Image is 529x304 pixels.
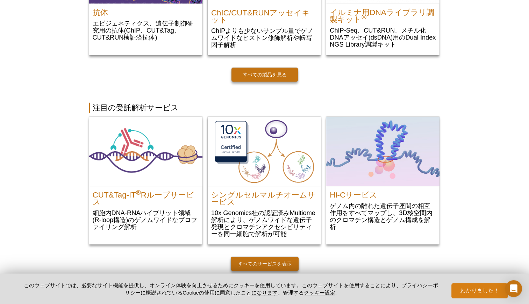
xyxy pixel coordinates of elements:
[211,27,317,48] p: ChIPよりも少ないサンプル量でゲノムワイドなヒストン修飾解析や転写因子解析
[211,188,317,206] h2: シングルセルマルチオームサービス
[326,117,439,237] a: Hi-Cサービス Hi-Cサービス ゲノム内の離れた遺伝子座間の相互作用をすべてマップし、3D核空間内のクロマチン構造とゲノム構成を解析
[362,13,366,21] sup: ®
[330,8,434,24] font: イルミナ用DNAライブラリ調製キット
[136,188,141,196] sup: ®
[335,290,337,296] font: .
[211,6,317,23] h2: ChIC/CUT&RUNアッセイキット
[326,117,439,186] img: Hi-Cサービス
[231,257,299,271] a: すべてのサービスを表示
[208,117,321,244] a: シングルセルマルチオームサービス シングルセルマルチオームサービス 10x Genomics社の認証済みMultiome解析により、ゲノムワイドな遺伝子発現とクロマチンアクセシビリティーを同一細...
[93,20,199,41] p: エピジェネティクス、遺伝子制御研究用の抗体(ChIP、CUT&Tag、CUT&RUN検証済抗体)
[330,202,436,230] p: ゲノム内の離れた遺伝子座間の相互作用をすべてマップし、3D核空間内のクロマチン構造とゲノム構成を解析
[93,188,199,206] h2: CUT&Tag-IT Rループサービス
[505,280,522,297] div: インターコムメッセンジャーを開く
[211,209,317,237] p: 10x Genomics社の認証済みMultiome解析により、ゲノムワイドな遺伝子発現とクロマチンアクセシビリティーを同一細胞で解析が可能
[231,68,298,82] a: すべての製品を見る
[208,117,321,186] img: シングルセルマルチオームサービス
[251,290,278,296] a: になります
[330,27,436,48] p: ChIP-Seq、CUT&RUN、メチル化DNAアッセイ(dsDNA)用のDual Index NGS Library調製キット
[93,209,199,230] p: 細胞内DNA-RNAハイブリット領域(R-loop構造)のゲノムワイドなプロファイリング解析
[24,282,438,296] font: このウェブサイトでは、必要なサイト機能を提供し、オンライン体験を向上させるためにクッキーを使用しています。このウェブサイトを使用することにより、プライバシーポリシーに概説されているCookieの...
[93,6,199,16] h2: 抗体
[89,103,440,113] h2: 注目の受託解析サービス
[451,283,507,298] button: わかりました！
[330,188,436,199] h2: Hi-Cサービス
[89,117,202,186] img: CUT&Tag-IT Rループサービス
[89,117,202,237] a: CUT&Tag-IT Rループサービス CUT&Tag-IT®Rループサービス 細胞内DNA-RNAハイブリット領域(R-loop構造)のゲノムワイドなプロファイリング解析
[304,290,335,296] button: クッキー設定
